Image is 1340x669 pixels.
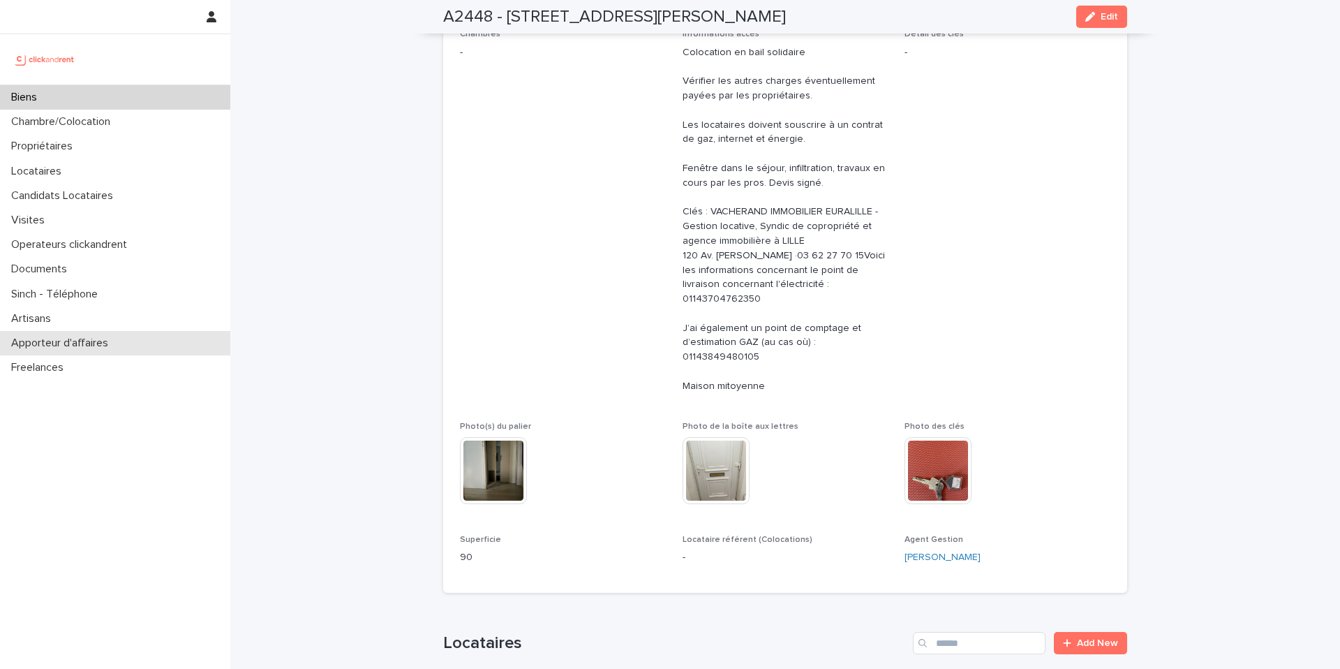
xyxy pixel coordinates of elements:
a: [PERSON_NAME] [904,550,981,565]
span: Agent Gestion [904,536,963,544]
a: Add New [1054,632,1127,654]
p: - [904,45,1110,60]
p: Chambre/Colocation [6,115,121,128]
p: - [460,45,666,60]
h1: Locataires [443,633,907,654]
p: Apporteur d'affaires [6,337,119,350]
img: UCB0brd3T0yccxBKYDjQ [11,45,79,73]
span: Superficie [460,536,501,544]
ringoverc2c-84e06f14122c: Call with Ringover [797,251,864,260]
p: Sinch - Téléphone [6,288,109,301]
ringover-84e06f14122c: Colocation en bail solidaire Vérifier les autres charges éventuellement payées par les propriétai... [683,47,888,391]
span: Locataire référent (Colocations) [683,536,812,544]
p: Candidats Locataires [6,189,124,203]
span: Photo de la boîte aux lettres [683,422,798,431]
span: Informations accès [683,30,759,38]
p: Documents [6,263,78,276]
span: Edit [1101,12,1118,22]
ringoverc2c-number-84e06f14122c: 03 62 27 70 15 [797,251,864,260]
span: Add New [1077,638,1118,648]
p: Visites [6,214,56,227]
p: Operateurs clickandrent [6,238,138,251]
p: 90 [460,550,666,565]
p: Propriétaires [6,140,84,153]
h2: A2448 - [STREET_ADDRESS][PERSON_NAME] [443,7,786,27]
p: Artisans [6,312,62,325]
p: Biens [6,91,48,104]
input: Search [913,632,1045,654]
button: Edit [1076,6,1127,28]
p: Freelances [6,361,75,374]
p: Locataires [6,165,73,178]
span: Chambres [460,30,500,38]
span: Détail des clés [904,30,964,38]
span: Photo des clés [904,422,965,431]
p: - [683,550,888,565]
span: Photo(s) du palier [460,422,531,431]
